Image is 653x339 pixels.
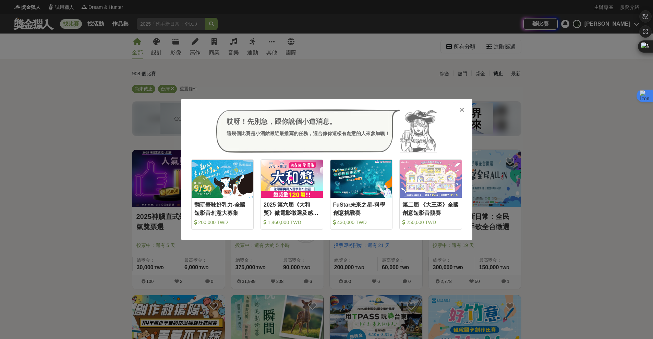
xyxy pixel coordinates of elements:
div: 這幾個比賽是小酒館最近最推薦的任務，適合像你這樣有創意的人來參加噢！ [227,130,390,137]
img: Cover Image [192,160,254,198]
a: Cover ImageFuStar未來之星-科學創意挑戰賽 430,000 TWD [330,159,393,230]
a: Cover Image第二屆 《大王盃》全國創意短影音競賽 250,000 TWD [399,159,462,230]
img: Cover Image [261,160,323,198]
div: FuStar未來之星-科學創意挑戰賽 [333,201,390,216]
div: 翻玩臺味好乳力-全國短影音創意大募集 [194,201,251,216]
img: Cover Image [330,160,392,198]
div: 1,460,000 TWD [264,219,320,226]
div: 第二屆 《大王盃》全國創意短影音競賽 [402,201,459,216]
a: Cover Image2025 第六屆《大和獎》微電影徵選及感人實事分享 1,460,000 TWD [261,159,323,230]
div: 200,000 TWD [194,219,251,226]
div: 哎呀！先別急，跟你說個小道消息。 [227,116,390,127]
div: 430,000 TWD [333,219,390,226]
img: Cover Image [400,160,462,198]
div: 250,000 TWD [402,219,459,226]
img: Avatar [400,109,437,153]
div: 2025 第六屆《大和獎》微電影徵選及感人實事分享 [264,201,320,216]
a: Cover Image翻玩臺味好乳力-全國短影音創意大募集 200,000 TWD [191,159,254,230]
